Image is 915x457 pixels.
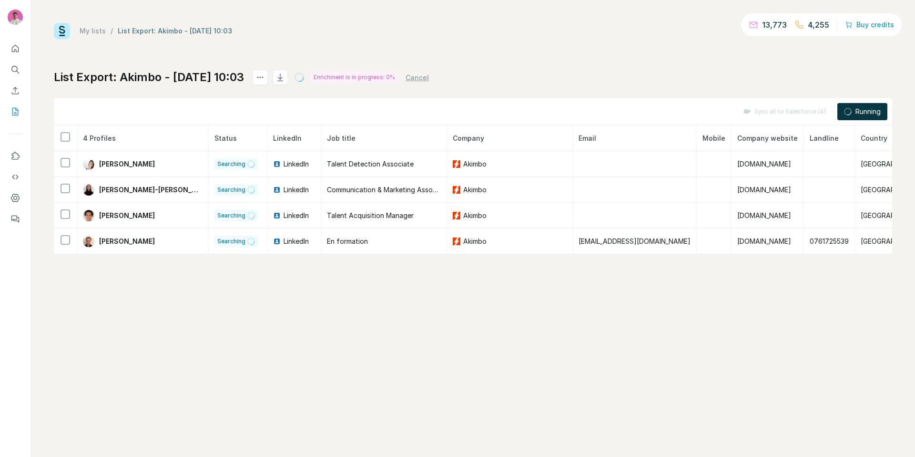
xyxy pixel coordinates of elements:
[99,211,155,220] span: [PERSON_NAME]
[118,26,233,36] div: List Export: Akimbo - [DATE] 10:03
[8,103,23,120] button: My lists
[83,236,94,247] img: Avatar
[327,211,414,219] span: Talent Acquisition Manager
[217,160,245,168] span: Searching
[845,18,894,31] button: Buy credits
[810,134,839,142] span: Landline
[273,212,281,219] img: LinkedIn logo
[8,210,23,228] button: Feedback
[327,134,356,142] span: Job title
[273,186,281,194] img: LinkedIn logo
[217,186,245,194] span: Searching
[855,107,881,116] span: Running
[579,134,596,142] span: Email
[327,186,448,194] span: Communication & Marketing Associate
[808,19,829,31] p: 4,255
[453,212,460,219] img: company-logo
[579,237,691,245] span: [EMAIL_ADDRESS][DOMAIN_NAME]
[80,27,106,35] a: My lists
[8,40,23,57] button: Quick start
[273,160,281,168] img: LinkedIn logo
[737,211,791,219] span: [DOMAIN_NAME]
[702,134,725,142] span: Mobile
[284,159,309,169] span: LinkedIn
[453,186,460,194] img: company-logo
[453,238,460,245] img: company-logo
[453,160,460,168] img: company-logo
[111,26,113,36] li: /
[253,70,268,85] button: actions
[737,237,791,245] span: [DOMAIN_NAME]
[463,211,487,220] span: Akimbo
[8,147,23,165] button: Use Surfe on LinkedIn
[99,237,155,246] span: [PERSON_NAME]
[284,185,309,195] span: LinkedIn
[8,10,23,25] img: Avatar
[83,210,94,221] img: Avatar
[311,72,398,83] div: Enrichment is in progress: 0%
[83,184,94,196] img: Avatar
[273,238,281,245] img: LinkedIn logo
[463,159,487,169] span: Akimbo
[463,237,487,246] span: Akimbo
[737,134,798,142] span: Company website
[214,134,237,142] span: Status
[284,237,309,246] span: LinkedIn
[99,159,155,169] span: [PERSON_NAME]
[54,70,244,85] h1: List Export: Akimbo - [DATE] 10:03
[8,189,23,207] button: Dashboard
[284,211,309,220] span: LinkedIn
[217,237,245,246] span: Searching
[453,134,484,142] span: Company
[83,158,94,170] img: Avatar
[8,168,23,186] button: Use Surfe API
[762,19,787,31] p: 13,773
[327,160,414,168] span: Talent Detection Associate
[273,134,302,142] span: LinkedIn
[83,134,116,142] span: 4 Profiles
[406,73,429,83] button: Cancel
[737,160,791,168] span: [DOMAIN_NAME]
[810,237,849,245] span: 0761725539
[861,134,887,142] span: Country
[8,82,23,99] button: Enrich CSV
[217,211,245,220] span: Searching
[8,61,23,78] button: Search
[99,185,203,195] span: [PERSON_NAME]-[PERSON_NAME]
[463,185,487,195] span: Akimbo
[54,23,70,39] img: Surfe Logo
[737,186,791,194] span: [DOMAIN_NAME]
[327,237,368,245] span: En formation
